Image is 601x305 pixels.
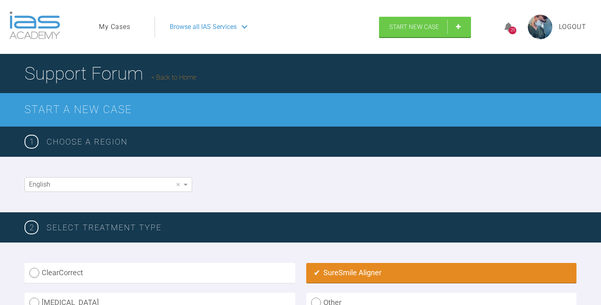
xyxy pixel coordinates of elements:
span: 2 [25,220,38,234]
img: logo-light.3e3ef733.png [9,11,60,39]
span: 1 [25,135,38,149]
span: Start New Case [389,23,439,31]
span: Browse all IAS Services [170,22,237,32]
a: My Cases [99,22,130,32]
div: 29 [509,27,516,34]
label: SureSmile Aligner [306,263,577,283]
a: Back to Home [151,73,196,81]
span: Clear value [175,178,182,191]
label: ClearCorrect [25,263,295,283]
h3: Choose a region [47,135,576,148]
span: × [176,180,180,188]
a: Logout [559,22,586,32]
a: Start New Case [379,17,471,37]
h1: Support Forum [25,59,196,88]
img: profile.png [528,15,552,39]
span: English [29,180,50,188]
h2: Start a New Case [25,101,576,118]
h3: SELECT TREATMENT TYPE [47,221,576,234]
